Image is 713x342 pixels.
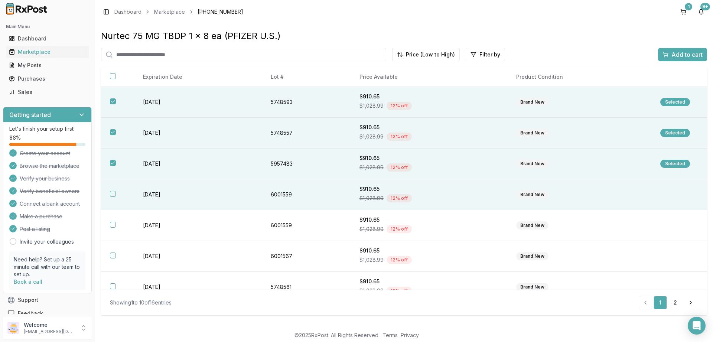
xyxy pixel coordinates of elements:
div: Open Intercom Messenger [688,317,706,335]
td: 6001559 [262,179,351,210]
td: [DATE] [134,210,262,241]
a: 2 [668,296,682,309]
div: $910.65 [359,247,498,254]
div: Brand New [516,252,548,260]
span: 88 % [9,134,21,141]
span: Connect a bank account [20,200,80,208]
div: Brand New [516,160,548,168]
div: 9+ [700,3,710,10]
td: [DATE] [134,179,262,210]
span: $1,028.99 [359,102,384,110]
div: Purchases [9,75,86,82]
a: Marketplace [154,8,185,16]
div: Nurtec 75 MG TBDP 1 x 8 ea (PFIZER U.S.) [101,30,707,42]
span: $1,028.99 [359,287,384,294]
nav: breadcrumb [114,8,243,16]
div: Selected [660,129,690,137]
div: Brand New [516,283,548,291]
div: 12 % off [387,194,412,202]
button: 1 [677,6,689,18]
div: 12 % off [387,133,412,141]
span: $1,028.99 [359,256,384,264]
span: Create your account [20,150,70,157]
a: Privacy [401,332,419,338]
button: Support [3,293,92,307]
div: My Posts [9,62,86,69]
span: $1,028.99 [359,195,384,202]
a: Invite your colleagues [20,238,74,245]
div: Selected [660,160,690,168]
a: Dashboard [6,32,89,45]
div: $910.65 [359,216,498,224]
button: Filter by [466,48,505,61]
button: Price (Low to High) [392,48,460,61]
a: Book a call [14,279,42,285]
div: 12 % off [387,256,412,264]
div: Marketplace [9,48,86,56]
span: Post a listing [20,225,50,233]
button: 9+ [695,6,707,18]
th: Lot # [262,67,351,87]
th: Product Condition [507,67,651,87]
td: [DATE] [134,241,262,272]
p: Need help? Set up a 25 minute call with our team to set up. [14,256,81,278]
td: 5957483 [262,149,351,179]
div: $910.65 [359,154,498,162]
span: $1,028.99 [359,225,384,233]
a: Go to next page [683,296,698,309]
div: $910.65 [359,185,498,193]
img: RxPost Logo [3,3,51,15]
th: Expiration Date [134,67,262,87]
span: $1,028.99 [359,164,384,171]
span: Browse the marketplace [20,162,79,170]
button: My Posts [3,59,92,71]
div: $910.65 [359,278,498,285]
a: 1 [654,296,667,309]
a: Purchases [6,72,89,85]
div: 1 [685,3,692,10]
a: My Posts [6,59,89,72]
div: Brand New [516,129,548,137]
div: $910.65 [359,124,498,131]
span: Add to cart [671,50,703,59]
a: Dashboard [114,8,141,16]
span: Verify beneficial owners [20,188,79,195]
span: Feedback [18,310,43,317]
div: Brand New [516,190,548,199]
button: Purchases [3,73,92,85]
td: 6001559 [262,210,351,241]
div: Dashboard [9,35,86,42]
a: Terms [382,332,398,338]
a: Marketplace [6,45,89,59]
td: 6001567 [262,241,351,272]
span: Price (Low to High) [406,51,455,58]
td: [DATE] [134,272,262,303]
th: Price Available [351,67,507,87]
span: Filter by [479,51,500,58]
p: [EMAIL_ADDRESS][DOMAIN_NAME] [24,329,75,335]
h3: Getting started [9,110,51,119]
p: Welcome [24,321,75,329]
div: $910.65 [359,93,498,100]
button: Add to cart [658,48,707,61]
span: Verify your business [20,175,70,182]
img: User avatar [7,322,19,334]
td: [DATE] [134,87,262,118]
div: Showing 1 to 10 of 16 entries [110,299,172,306]
button: Marketplace [3,46,92,58]
div: 12 % off [387,225,412,233]
div: Brand New [516,98,548,106]
span: $1,028.99 [359,133,384,140]
td: 5748561 [262,272,351,303]
button: Dashboard [3,33,92,45]
button: Feedback [3,307,92,320]
td: 5748593 [262,87,351,118]
a: Sales [6,85,89,99]
nav: pagination [639,296,698,309]
td: 5748557 [262,118,351,149]
p: Let's finish your setup first! [9,125,85,133]
div: 12 % off [387,163,412,172]
h2: Main Menu [6,24,89,30]
span: [PHONE_NUMBER] [198,8,243,16]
